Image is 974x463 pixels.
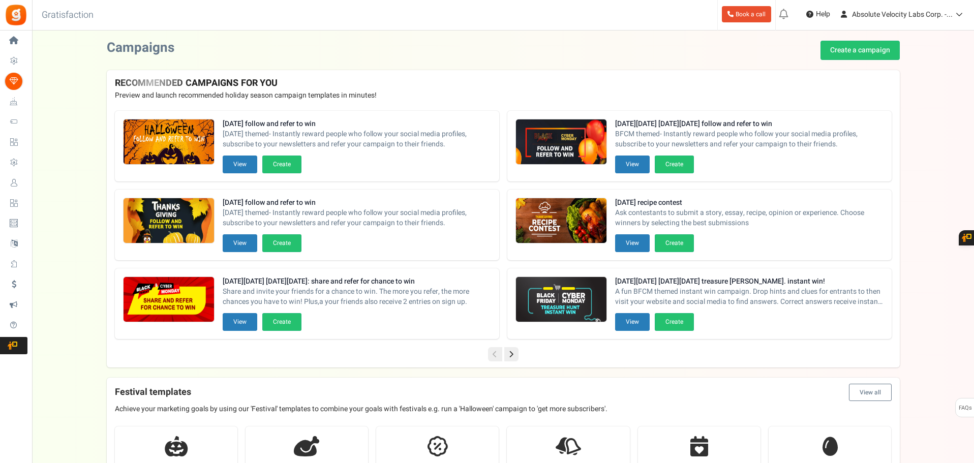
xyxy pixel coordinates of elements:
[852,9,953,20] span: Absolute Velocity Labs Corp. -...
[615,198,884,208] strong: [DATE] recipe contest
[722,6,771,22] a: Book a call
[516,119,606,165] img: Recommended Campaigns
[124,277,214,323] img: Recommended Campaigns
[615,129,884,149] span: BFCM themed- Instantly reward people who follow your social media profiles, subscribe to your new...
[223,208,491,228] span: [DATE] themed- Instantly reward people who follow your social media profiles, subscribe to your n...
[124,119,214,165] img: Recommended Campaigns
[124,198,214,244] img: Recommended Campaigns
[223,198,491,208] strong: [DATE] follow and refer to win
[820,41,900,60] a: Create a campaign
[223,156,257,173] button: View
[849,384,892,401] button: View all
[615,287,884,307] span: A fun BFCM themed instant win campaign. Drop hints and clues for entrants to then visit your webs...
[223,276,491,287] strong: [DATE][DATE] [DATE][DATE]: share and refer for chance to win
[615,208,884,228] span: Ask contestants to submit a story, essay, recipe, opinion or experience. Choose winners by select...
[115,90,892,101] p: Preview and launch recommended holiday season campaign templates in minutes!
[615,234,650,252] button: View
[655,313,694,331] button: Create
[958,398,972,418] span: FAQs
[31,5,105,25] h3: Gratisfaction
[802,6,834,22] a: Help
[115,384,892,401] h4: Festival templates
[115,404,892,414] p: Achieve your marketing goals by using our 'Festival' templates to combine your goals with festiva...
[615,313,650,331] button: View
[223,234,257,252] button: View
[615,156,650,173] button: View
[262,156,301,173] button: Create
[107,41,174,55] h2: Campaigns
[262,313,301,331] button: Create
[223,119,491,129] strong: [DATE] follow and refer to win
[655,234,694,252] button: Create
[115,78,892,88] h4: RECOMMENDED CAMPAIGNS FOR YOU
[615,276,884,287] strong: [DATE][DATE] [DATE][DATE] treasure [PERSON_NAME]. instant win!
[223,287,491,307] p: Share and invite your friends for a chance to win. The more you refer, the more chances you have ...
[516,277,606,323] img: Recommended Campaigns
[655,156,694,173] button: Create
[615,119,884,129] strong: [DATE][DATE] [DATE][DATE] follow and refer to win
[262,234,301,252] button: Create
[223,313,257,331] button: View
[813,9,830,19] span: Help
[223,129,491,149] span: [DATE] themed- Instantly reward people who follow your social media profiles, subscribe to your n...
[5,4,27,26] img: Gratisfaction
[516,198,606,244] img: Recommended Campaigns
